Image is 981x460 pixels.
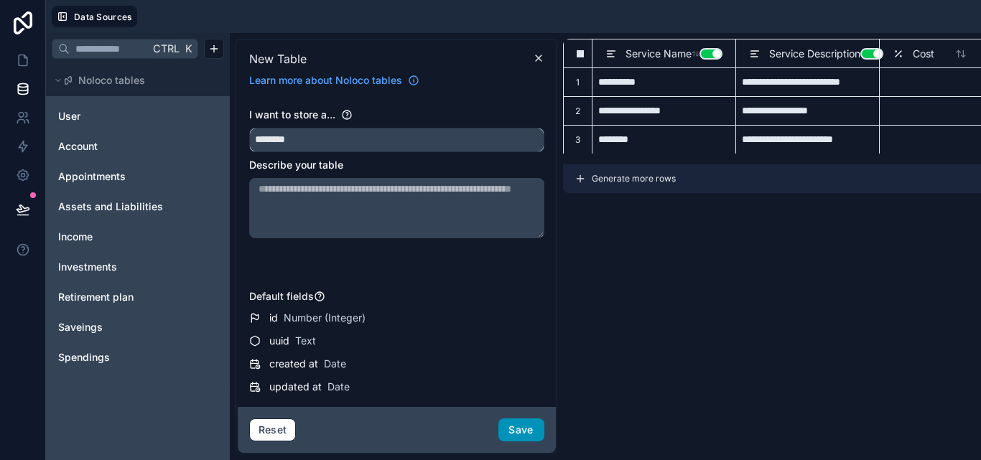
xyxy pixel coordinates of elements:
[58,350,110,365] span: Spendings
[249,73,402,88] span: Learn more about Noloco tables
[58,290,134,304] span: Retirement plan
[58,139,175,154] a: Account
[183,44,193,54] span: K
[592,173,676,184] span: Generate more rows
[52,105,224,128] div: User
[249,50,307,67] span: New Table
[249,418,297,441] button: Reset
[324,357,346,371] span: Date
[58,320,175,334] a: Saveings
[58,350,175,365] a: Spendings
[243,73,425,88] a: Learn more about Noloco tables
[249,108,335,121] span: I want to store a...
[58,200,175,214] a: Assets and Liabilities
[284,311,366,325] span: Number (Integer)
[52,135,224,158] div: Account
[913,47,934,61] span: Cost
[563,96,592,125] div: 2
[249,290,314,302] span: Default fields
[74,11,132,22] span: Data Sources
[78,73,145,88] span: Noloco tables
[52,255,224,278] div: Investments
[58,109,175,123] a: User
[52,316,224,339] div: Saveings
[327,380,350,394] span: Date
[152,39,181,57] span: Ctrl
[52,286,224,309] div: Retirement plan
[58,320,103,334] span: Saveings
[269,311,278,325] span: id
[58,230,93,244] span: Income
[52,70,215,90] button: Noloco tables
[52,165,224,188] div: Appointments
[249,159,343,171] span: Describe your table
[58,200,163,214] span: Assets and Liabilities
[498,418,544,441] button: Save
[58,230,175,244] a: Income
[269,380,322,394] span: updated at
[58,290,175,304] a: Retirement plan
[295,334,316,348] span: Text
[58,109,80,123] span: User
[58,169,126,184] span: Appointments
[58,139,98,154] span: Account
[52,6,137,27] button: Data Sources
[269,357,318,371] span: created at
[575,164,676,193] button: Generate more rows
[52,225,224,248] div: Income
[269,334,289,348] span: uuid
[52,346,224,369] div: Spendings
[626,47,692,61] span: Service Name
[58,260,175,274] a: Investments
[52,195,224,218] div: Assets and Liabilities
[563,125,592,154] div: 3
[563,67,592,96] div: 1
[58,260,117,274] span: Investments
[769,47,860,61] span: Service Description
[58,169,175,184] a: Appointments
